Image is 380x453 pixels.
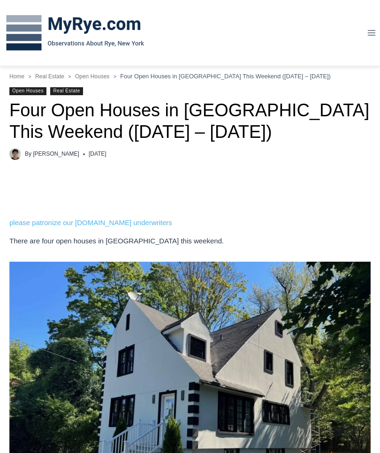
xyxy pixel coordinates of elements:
[9,175,172,228] a: please patronize our [DOMAIN_NAME] underwriters
[9,87,46,95] a: Open Houses
[68,74,71,79] span: >
[9,100,371,143] h1: Four Open Houses in [GEOGRAPHIC_DATA] This Weekend ([DATE] – [DATE])
[25,150,31,159] span: By
[9,217,172,228] div: please patronize our [DOMAIN_NAME] underwriters
[114,74,116,79] span: >
[363,25,380,40] button: Open menu
[9,148,21,160] a: Author image
[29,74,31,79] span: >
[33,151,79,157] a: [PERSON_NAME]
[35,73,64,80] a: Real Estate
[9,235,371,247] p: There are four open houses in [GEOGRAPHIC_DATA] this weekend.
[89,150,106,159] time: [DATE]
[9,148,21,160] img: Patel, Devan - bio cropped 200x200
[9,72,371,81] nav: Breadcrumbs
[50,87,83,95] a: Real Estate
[75,73,109,80] a: Open Houses
[120,73,331,80] span: Four Open Houses in [GEOGRAPHIC_DATA] This Weekend ([DATE] – [DATE])
[9,73,24,80] a: Home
